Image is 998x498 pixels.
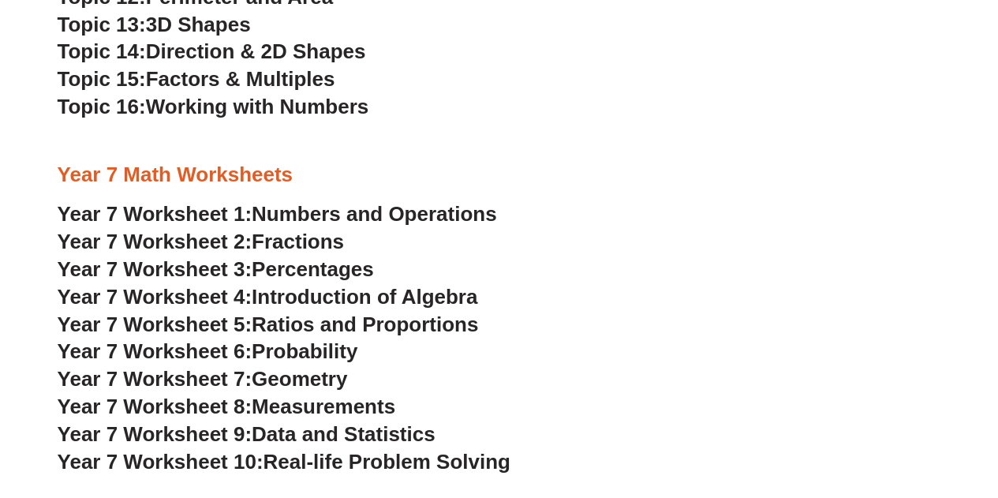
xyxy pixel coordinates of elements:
[58,422,252,446] span: Year 7 Worksheet 9:
[58,162,941,189] h3: Year 7 Math Worksheets
[58,339,358,363] a: Year 7 Worksheet 6:Probability
[146,39,366,63] span: Direction & 2D Shapes
[58,422,435,446] a: Year 7 Worksheet 9:Data and Statistics
[252,313,478,336] span: Ratios and Proportions
[58,202,497,226] a: Year 7 Worksheet 1:Numbers and Operations
[735,320,998,498] iframe: Chat Widget
[58,39,146,63] span: Topic 14:
[58,367,252,391] span: Year 7 Worksheet 7:
[58,67,335,91] a: Topic 15:Factors & Multiples
[58,230,344,253] a: Year 7 Worksheet 2:Fractions
[252,257,374,281] span: Percentages
[252,367,347,391] span: Geometry
[58,230,252,253] span: Year 7 Worksheet 2:
[252,230,344,253] span: Fractions
[58,13,146,36] span: Topic 13:
[58,95,369,118] a: Topic 16:Working with Numbers
[252,395,395,418] span: Measurements
[58,67,146,91] span: Topic 15:
[252,422,435,446] span: Data and Statistics
[146,67,335,91] span: Factors & Multiples
[58,257,252,281] span: Year 7 Worksheet 3:
[58,395,252,418] span: Year 7 Worksheet 8:
[58,313,252,336] span: Year 7 Worksheet 5:
[58,285,478,309] a: Year 7 Worksheet 4:Introduction of Algebra
[252,339,357,363] span: Probability
[58,395,395,418] a: Year 7 Worksheet 8:Measurements
[58,39,366,63] a: Topic 14:Direction & 2D Shapes
[58,13,251,36] a: Topic 13:3D Shapes
[58,339,252,363] span: Year 7 Worksheet 6:
[58,285,252,309] span: Year 7 Worksheet 4:
[58,450,510,474] a: Year 7 Worksheet 10:Real-life Problem Solving
[263,450,510,474] span: Real-life Problem Solving
[146,13,251,36] span: 3D Shapes
[58,450,264,474] span: Year 7 Worksheet 10:
[58,202,252,226] span: Year 7 Worksheet 1:
[146,95,368,118] span: Working with Numbers
[58,313,479,336] a: Year 7 Worksheet 5:Ratios and Proportions
[252,285,477,309] span: Introduction of Algebra
[252,202,496,226] span: Numbers and Operations
[58,257,374,281] a: Year 7 Worksheet 3:Percentages
[58,367,348,391] a: Year 7 Worksheet 7:Geometry
[58,95,146,118] span: Topic 16:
